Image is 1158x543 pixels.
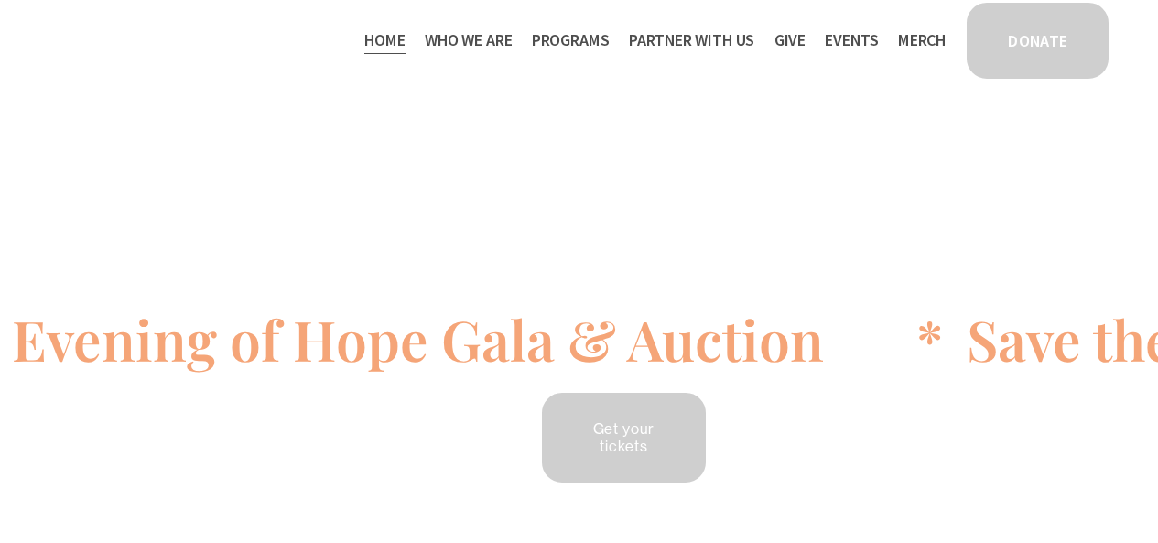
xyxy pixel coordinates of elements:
[629,26,754,55] a: folder dropdown
[425,27,512,54] span: Who We Are
[629,27,754,54] span: Partner With Us
[532,26,610,55] a: folder dropdown
[425,26,512,55] a: folder dropdown
[898,26,946,55] a: Merch
[825,26,878,55] a: Events
[539,390,709,485] a: Get your tickets
[774,26,806,55] a: Give
[532,27,610,54] span: Programs
[364,26,405,55] a: Home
